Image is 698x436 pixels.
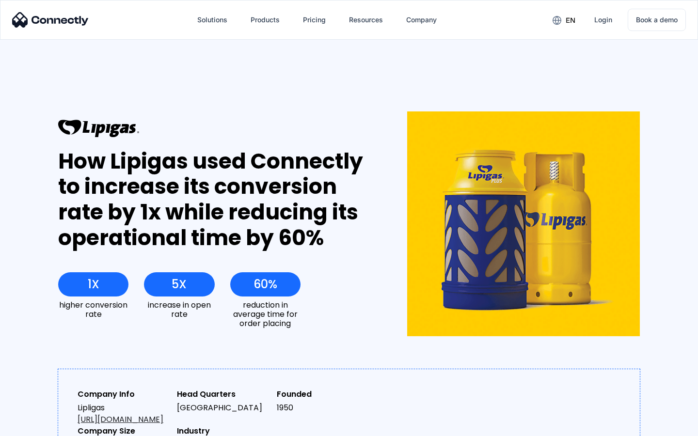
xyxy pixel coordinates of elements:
div: 1950 [277,402,368,414]
div: Founded [277,389,368,400]
div: 5X [172,278,187,291]
div: Solutions [197,13,227,27]
div: Resources [349,13,383,27]
ul: Language list [19,419,58,433]
div: Resources [341,8,391,31]
div: increase in open rate [144,300,214,319]
div: reduction in average time for order placing [230,300,301,328]
div: Login [594,13,612,27]
div: en [566,14,575,27]
a: Pricing [295,8,333,31]
div: Company [406,13,437,27]
div: Products [251,13,280,27]
div: 60% [254,278,277,291]
div: Company Info [78,389,169,400]
div: Head Quarters [177,389,269,400]
div: [GEOGRAPHIC_DATA] [177,402,269,414]
a: Book a demo [628,9,686,31]
div: How Lipigas used Connectly to increase its conversion rate by 1x while reducing its operational t... [58,149,372,251]
div: Company [398,8,444,31]
div: 1X [88,278,99,291]
a: Login [587,8,620,31]
div: Products [243,8,287,31]
img: Connectly Logo [12,12,89,28]
aside: Language selected: English [10,419,58,433]
div: Solutions [190,8,235,31]
div: Pricing [303,13,326,27]
a: [URL][DOMAIN_NAME] [78,414,163,425]
div: en [545,13,583,27]
div: higher conversion rate [58,300,128,319]
div: Lipligas [78,402,169,425]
